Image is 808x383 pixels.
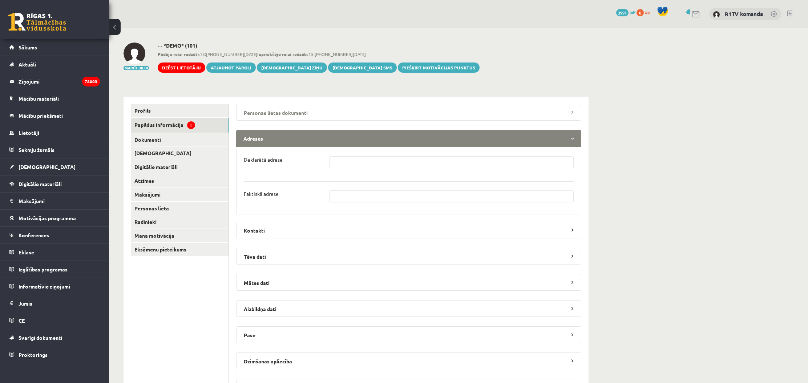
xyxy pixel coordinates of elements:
[9,141,100,158] a: Sekmju žurnāls
[19,164,76,170] span: [DEMOGRAPHIC_DATA]
[9,158,100,175] a: [DEMOGRAPHIC_DATA]
[158,43,480,49] h2: - - *DEMO* (101)
[19,112,63,119] span: Mācību priekšmeti
[9,346,100,363] a: Proktorings
[19,146,54,153] span: Sekmju žurnāls
[9,124,100,141] a: Lietotāji
[637,9,653,15] a: 0 xp
[257,63,327,73] a: [DEMOGRAPHIC_DATA] ziņu
[131,174,229,188] a: Atzīmes
[236,300,581,317] legend: Aizbildņa dati
[9,90,100,107] a: Mācību materiāli
[19,283,70,290] span: Informatīvie ziņojumi
[131,146,229,160] a: [DEMOGRAPHIC_DATA]
[131,202,229,215] a: Personas lieta
[9,39,100,56] a: Sākums
[19,181,62,187] span: Digitālie materiāli
[131,215,229,229] a: Radinieki
[713,11,720,18] img: R1TV komanda
[236,274,581,291] legend: Mātes dati
[19,266,68,273] span: Izglītības programas
[236,104,581,121] legend: Personas lietas dokumenti
[124,66,149,70] button: Mainīt bildi
[9,295,100,312] a: Jumis
[131,160,229,174] a: Digitālie materiāli
[9,107,100,124] a: Mācību priekšmeti
[9,210,100,226] a: Motivācijas programma
[236,326,581,343] legend: Pase
[131,243,229,256] a: Eksāmenu pieteikums
[244,156,283,163] p: Deklarētā adrese
[206,63,256,73] a: Atjaunot paroli
[187,121,195,129] span: !
[616,9,629,16] span: 3991
[158,51,200,57] b: Pēdējo reizi redzēts
[9,176,100,192] a: Digitālie materiāli
[9,261,100,278] a: Izglītības programas
[236,352,581,369] legend: Dzimšanas apliecība
[9,73,100,90] a: Ziņojumi78003
[9,312,100,329] a: CE
[131,104,229,117] a: Profils
[19,193,100,209] legend: Maksājumi
[9,278,100,295] a: Informatīvie ziņojumi
[9,56,100,73] a: Aktuāli
[9,329,100,346] a: Svarīgi dokumenti
[131,133,229,146] a: Dokumenti
[82,77,100,86] i: 78003
[630,9,635,15] span: mP
[19,95,59,102] span: Mācību materiāli
[19,215,76,221] span: Motivācijas programma
[328,63,397,73] a: [DEMOGRAPHIC_DATA] SMS
[244,190,279,197] p: Faktiskā adrese
[158,63,205,73] a: Dzēst lietotāju
[131,188,229,201] a: Maksājumi
[19,232,49,238] span: Konferences
[131,118,229,133] a: Papildus informācija!
[19,334,62,341] span: Svarīgi dokumenti
[19,351,48,358] span: Proktorings
[236,248,581,265] legend: Tēva dati
[19,300,32,307] span: Jumis
[257,51,308,57] b: Iepriekšējo reizi redzēts
[9,227,100,243] a: Konferences
[19,44,37,51] span: Sākums
[19,73,100,90] legend: Ziņojumi
[616,9,635,15] a: 3991 mP
[19,317,25,324] span: CE
[9,193,100,209] a: Maksājumi
[637,9,644,16] span: 0
[158,51,480,57] span: 15:[PHONE_NUMBER][DATE] 15:[PHONE_NUMBER][DATE]
[398,63,480,73] a: Piešķirt motivācijas punktus
[8,13,66,31] a: Rīgas 1. Tālmācības vidusskola
[645,9,650,15] span: xp
[124,43,145,64] img: - -
[131,229,229,242] a: Mana motivācija
[725,10,763,17] a: R1TV komanda
[19,61,36,68] span: Aktuāli
[19,129,39,136] span: Lietotāji
[19,249,34,255] span: Eklase
[9,244,100,261] a: Eklase
[236,222,581,238] legend: Kontakti
[236,130,581,147] legend: Adreses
